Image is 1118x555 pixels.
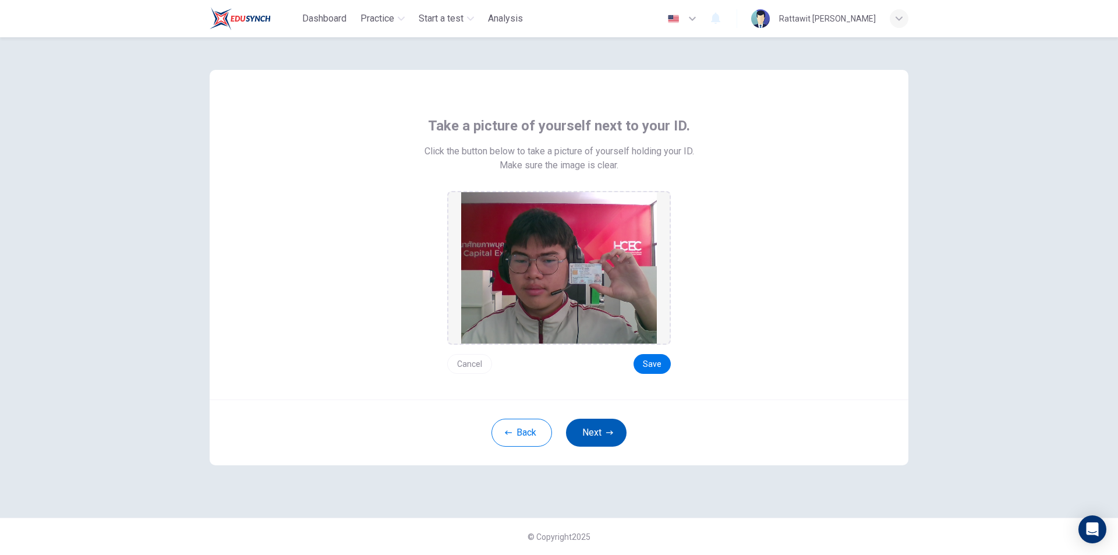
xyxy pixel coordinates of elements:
[779,12,876,26] div: Rattawit [PERSON_NAME]
[491,419,552,447] button: Back
[302,12,346,26] span: Dashboard
[298,8,351,29] button: Dashboard
[428,116,690,135] span: Take a picture of yourself next to your ID.
[210,7,298,30] a: Train Test logo
[751,9,770,28] img: Profile picture
[500,158,618,172] span: Make sure the image is clear.
[483,8,528,29] button: Analysis
[461,192,657,344] img: preview screemshot
[447,354,492,374] button: Cancel
[360,12,394,26] span: Practice
[488,12,523,26] span: Analysis
[414,8,479,29] button: Start a test
[356,8,409,29] button: Practice
[634,354,671,374] button: Save
[666,15,681,23] img: en
[419,12,464,26] span: Start a test
[424,144,694,158] span: Click the button below to take a picture of yourself holding your ID.
[528,532,590,542] span: © Copyright 2025
[1078,515,1106,543] div: Open Intercom Messenger
[210,7,271,30] img: Train Test logo
[566,419,627,447] button: Next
